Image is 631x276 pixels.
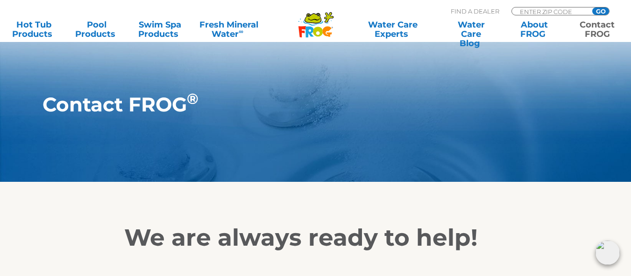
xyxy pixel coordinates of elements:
[9,20,58,39] a: Hot TubProducts
[199,20,260,39] a: Fresh MineralWater∞
[124,224,507,252] h2: We are always ready to help!
[135,20,184,39] a: Swim SpaProducts
[510,20,559,39] a: AboutFROG
[519,7,582,15] input: Zip Code Form
[187,90,199,108] sup: ®
[447,20,496,39] a: Water CareBlog
[353,20,432,39] a: Water CareExperts
[596,241,620,265] img: openIcon
[573,20,622,39] a: ContactFROG
[43,93,546,116] h1: Contact FROG
[239,28,243,35] sup: ∞
[451,7,499,15] p: Find A Dealer
[592,7,609,15] input: GO
[72,20,121,39] a: PoolProducts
